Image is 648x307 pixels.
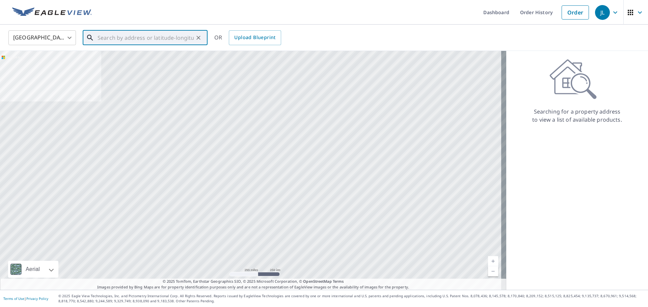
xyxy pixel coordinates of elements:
p: © 2025 Eagle View Technologies, Inc. and Pictometry International Corp. All Rights Reserved. Repo... [58,294,645,304]
span: Upload Blueprint [234,33,275,42]
div: Aerial [8,261,58,278]
a: Terms of Use [3,296,24,301]
span: © 2025 TomTom, Earthstar Geographics SIO, © 2025 Microsoft Corporation, © [163,279,344,284]
a: Current Level 5, Zoom Out [488,266,498,276]
a: OpenStreetMap [303,279,331,284]
img: EV Logo [12,7,92,18]
p: Searching for a property address to view a list of available products. [532,108,622,124]
div: JL [595,5,610,20]
a: Order [562,5,589,20]
p: | [3,297,48,301]
a: Upload Blueprint [229,30,281,45]
div: Aerial [24,261,42,278]
a: Terms [333,279,344,284]
div: OR [214,30,281,45]
button: Clear [194,33,203,42]
div: [GEOGRAPHIC_DATA] [8,28,76,47]
a: Privacy Policy [26,296,48,301]
input: Search by address or latitude-longitude [98,28,194,47]
a: Current Level 5, Zoom In [488,256,498,266]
